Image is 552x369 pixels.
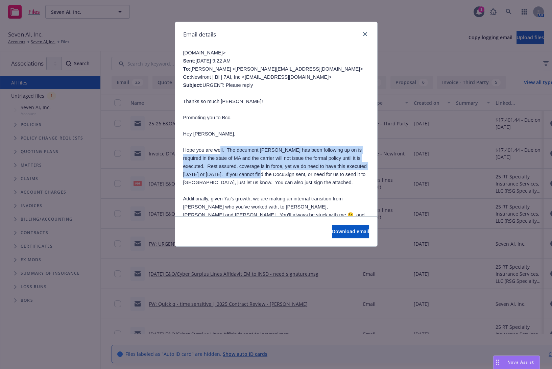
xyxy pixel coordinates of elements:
[183,131,236,137] span: Hey [PERSON_NAME],
[183,82,203,88] b: Subject:
[183,99,263,104] span: Thanks so much [PERSON_NAME]!
[183,58,196,64] b: Sent:
[332,225,369,238] button: Download email
[494,356,502,369] div: Drag to move
[183,74,191,80] b: Cc:
[183,30,216,39] h1: Email details
[183,115,232,120] span: Promoting you to Bcc.
[183,147,367,185] span: Hope you are well. The document [PERSON_NAME] has been following up on is required in the state o...
[347,212,354,218] span: 😉
[183,196,347,218] span: Additionally, given 7ai’s growth, we are making an internal transition from [PERSON_NAME] who you...
[493,355,540,369] button: Nova Assist
[183,66,191,72] b: To:
[507,359,534,365] span: Nova Assist
[361,30,369,38] a: close
[332,228,369,235] span: Download email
